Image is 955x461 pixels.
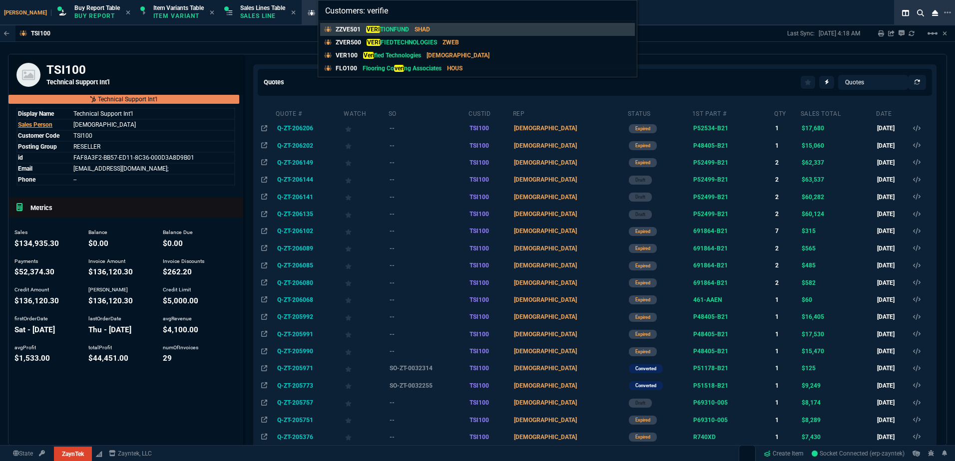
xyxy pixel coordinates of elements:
p: ZVER500 [336,38,361,47]
mark: VERI [366,26,380,33]
a: API TOKEN [36,449,48,458]
a: Global State [10,449,36,458]
input: Search... [318,0,637,20]
p: HOUS [447,64,463,73]
p: FLO100 [336,64,357,73]
mark: VERI [367,39,381,46]
p: FIEDTECHNOLOGIES [367,38,437,47]
p: fied Technologies [363,51,421,60]
a: Create Item [760,446,808,461]
p: VER100 [336,51,358,60]
mark: veri [394,65,404,72]
p: SHAD [415,25,430,34]
p: ZZVE501 [336,25,361,34]
p: [DEMOGRAPHIC_DATA] [427,51,489,60]
p: Flooring Co ng Associates [363,64,442,73]
p: TIONFUND [366,25,409,34]
p: ZWEB [443,38,459,47]
a: msbcCompanyName [106,449,155,458]
mark: Veri [363,52,374,59]
span: Socket Connected (erp-zayntek) [812,450,905,457]
a: vbWxzpPPVn1sdWctAADr [812,449,905,458]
